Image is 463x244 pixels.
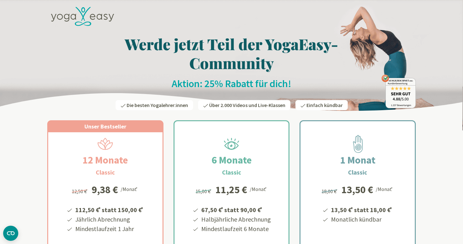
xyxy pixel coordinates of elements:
span: 12,50 € [72,188,89,194]
li: 67,50 € statt 90,00 € [200,204,271,215]
li: 13,50 € statt 18,00 € [330,204,393,215]
span: Über 2.000 Videos und Live-Klassen [209,102,285,108]
h2: Aktion: 25% Rabatt für dich! [47,77,416,90]
li: 112,50 € statt 150,00 € [74,204,144,215]
h2: 1 Monat [325,152,391,168]
h2: 12 Monate [67,152,143,168]
span: 18,00 € [322,188,338,194]
span: Einfach kündbar [306,102,343,108]
button: CMP-Widget öffnen [3,226,18,241]
li: Halbjährliche Abrechnung [200,215,271,224]
li: Mindestlaufzeit 1 Jahr [74,224,144,234]
h2: 6 Monate [197,152,267,168]
h3: Classic [222,168,241,177]
div: 9,38 € [92,185,118,195]
span: Unser Bestseller [84,123,126,130]
img: ausgezeichnet_badge.png [381,74,416,108]
div: 11,25 € [215,185,247,195]
li: Monatlich kündbar [330,215,393,224]
h3: Classic [348,168,367,177]
div: /Monat [376,185,394,193]
h3: Classic [96,168,115,177]
h1: Werde jetzt Teil der YogaEasy-Community [47,34,416,72]
div: /Monat [250,185,268,193]
span: Die besten Yogalehrer:innen [127,102,188,108]
div: 13,50 € [341,185,373,195]
span: 15,00 € [196,188,212,194]
div: /Monat [121,185,139,193]
li: Jährlich Abrechnung [74,215,144,224]
li: Mindestlaufzeit 6 Monate [200,224,271,234]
